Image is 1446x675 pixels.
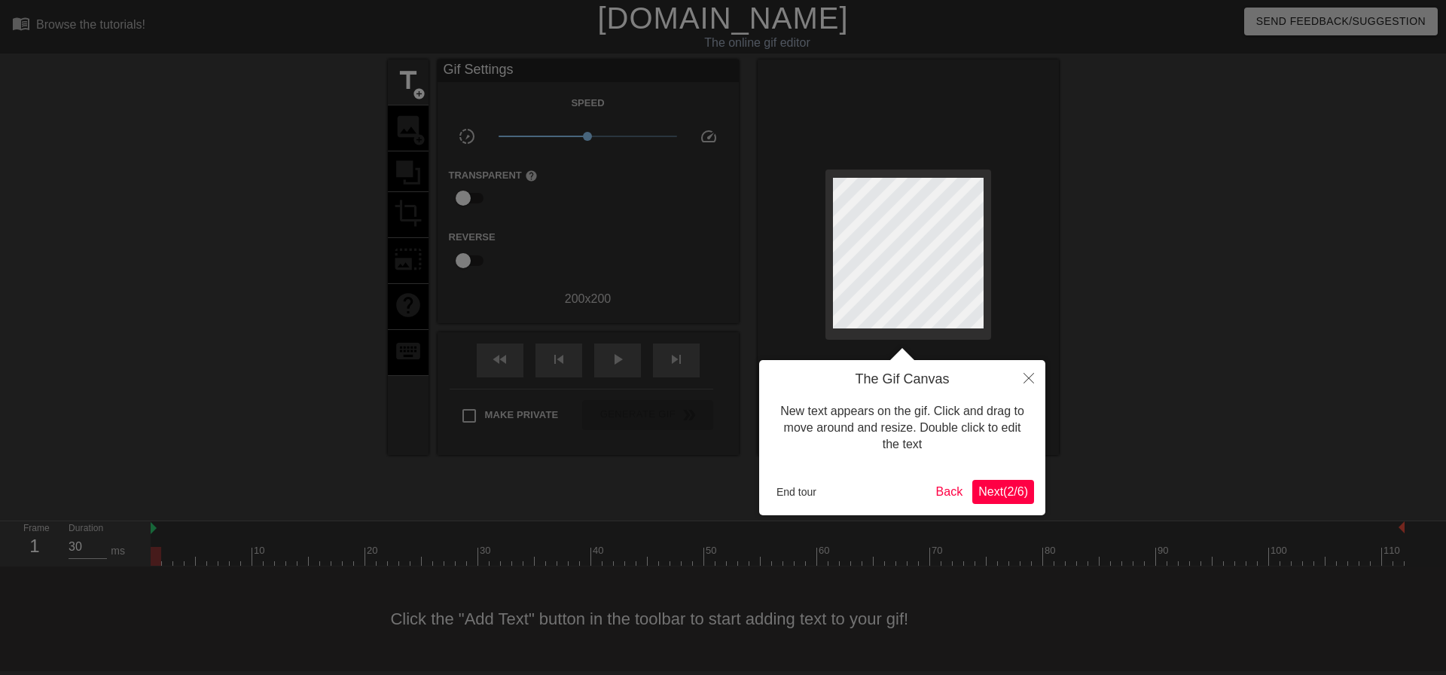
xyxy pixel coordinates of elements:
h4: The Gif Canvas [770,371,1034,388]
span: Next ( 2 / 6 ) [978,485,1028,498]
button: Back [930,480,969,504]
button: Close [1012,360,1045,395]
button: Next [972,480,1034,504]
button: End tour [770,481,822,503]
div: New text appears on the gif. Click and drag to move around and resize. Double click to edit the text [770,388,1034,469]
